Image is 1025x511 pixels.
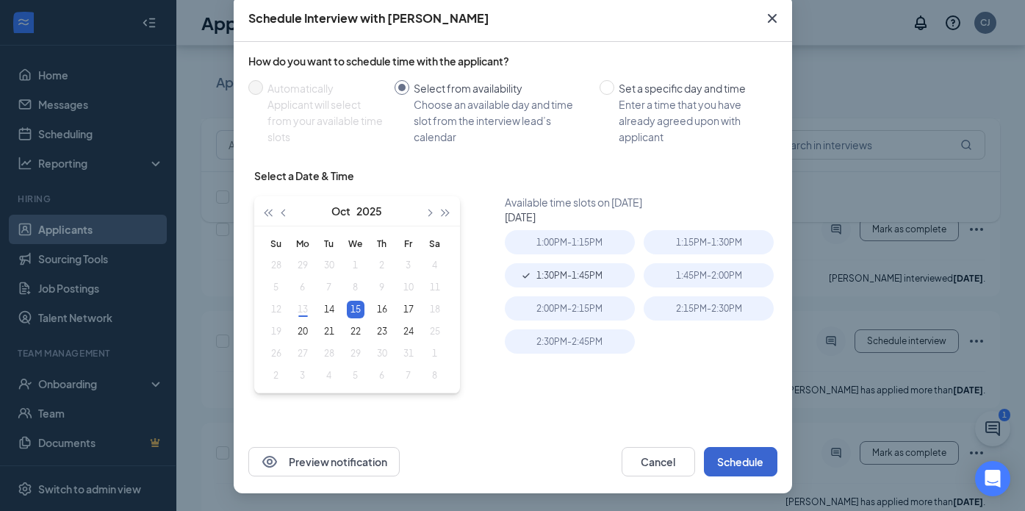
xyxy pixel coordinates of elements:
[395,321,422,343] td: 2025-10-24
[414,80,588,96] div: Select from availability
[400,323,417,340] div: 24
[294,323,312,340] div: 20
[347,323,364,340] div: 22
[267,96,383,145] div: Applicant will select from your available time slots
[644,296,774,321] div: 2:15PM - 2:30PM
[261,453,278,471] svg: Eye
[619,96,766,145] div: Enter a time that you have already agreed upon with applicant
[763,10,781,27] svg: Cross
[505,296,635,321] div: 2:00PM - 2:15PM
[347,301,364,318] div: 15
[704,447,777,476] button: Schedule
[400,301,417,318] div: 17
[369,232,395,254] th: Th
[395,299,422,321] td: 2025-10-17
[356,196,382,226] button: 2025
[263,232,289,254] th: Su
[248,54,777,68] div: How do you want to schedule time with the applicant?
[342,321,369,343] td: 2025-10-22
[505,230,635,254] div: 1:00PM - 1:15PM
[248,447,400,476] button: EyePreview notification
[619,80,766,96] div: Set a specific day and time
[622,447,695,476] button: Cancel
[342,299,369,321] td: 2025-10-15
[644,263,774,287] div: 1:45PM - 2:00PM
[414,96,588,145] div: Choose an available day and time slot from the interview lead’s calendar
[320,301,338,318] div: 14
[505,329,635,354] div: 2:30PM - 2:45PM
[373,323,391,340] div: 23
[422,232,448,254] th: Sa
[316,321,342,343] td: 2025-10-21
[395,232,422,254] th: Fr
[644,230,774,254] div: 1:15PM - 1:30PM
[267,80,383,96] div: Automatically
[254,168,354,183] div: Select a Date & Time
[248,10,489,26] div: Schedule Interview with [PERSON_NAME]
[316,299,342,321] td: 2025-10-14
[331,196,350,226] button: Oct
[342,232,369,254] th: We
[520,270,532,282] svg: Checkmark
[316,232,342,254] th: Tu
[975,461,1010,496] div: Open Intercom Messenger
[289,232,316,254] th: Mo
[505,195,783,210] div: Available time slots on [DATE]
[505,210,783,224] div: [DATE]
[289,321,316,343] td: 2025-10-20
[320,323,338,340] div: 21
[369,299,395,321] td: 2025-10-16
[505,263,635,287] div: 1:30PM - 1:45PM
[373,301,391,318] div: 16
[369,321,395,343] td: 2025-10-23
